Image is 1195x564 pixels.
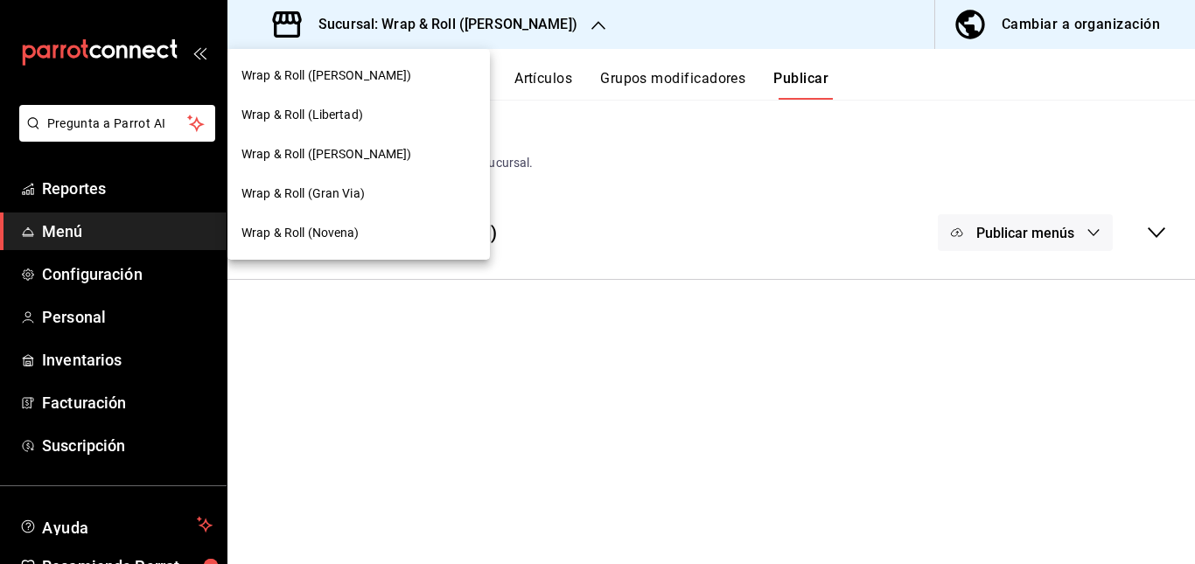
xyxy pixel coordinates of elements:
div: Wrap & Roll (Gran Via) [227,174,490,213]
span: Wrap & Roll ([PERSON_NAME]) [241,145,412,164]
span: Wrap & Roll (Libertad) [241,106,363,124]
div: Wrap & Roll (Novena) [227,213,490,253]
span: Wrap & Roll (Novena) [241,224,360,242]
span: Wrap & Roll ([PERSON_NAME]) [241,66,412,85]
div: Wrap & Roll ([PERSON_NAME]) [227,56,490,95]
div: Wrap & Roll (Libertad) [227,95,490,135]
span: Wrap & Roll (Gran Via) [241,185,365,203]
div: Wrap & Roll ([PERSON_NAME]) [227,135,490,174]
